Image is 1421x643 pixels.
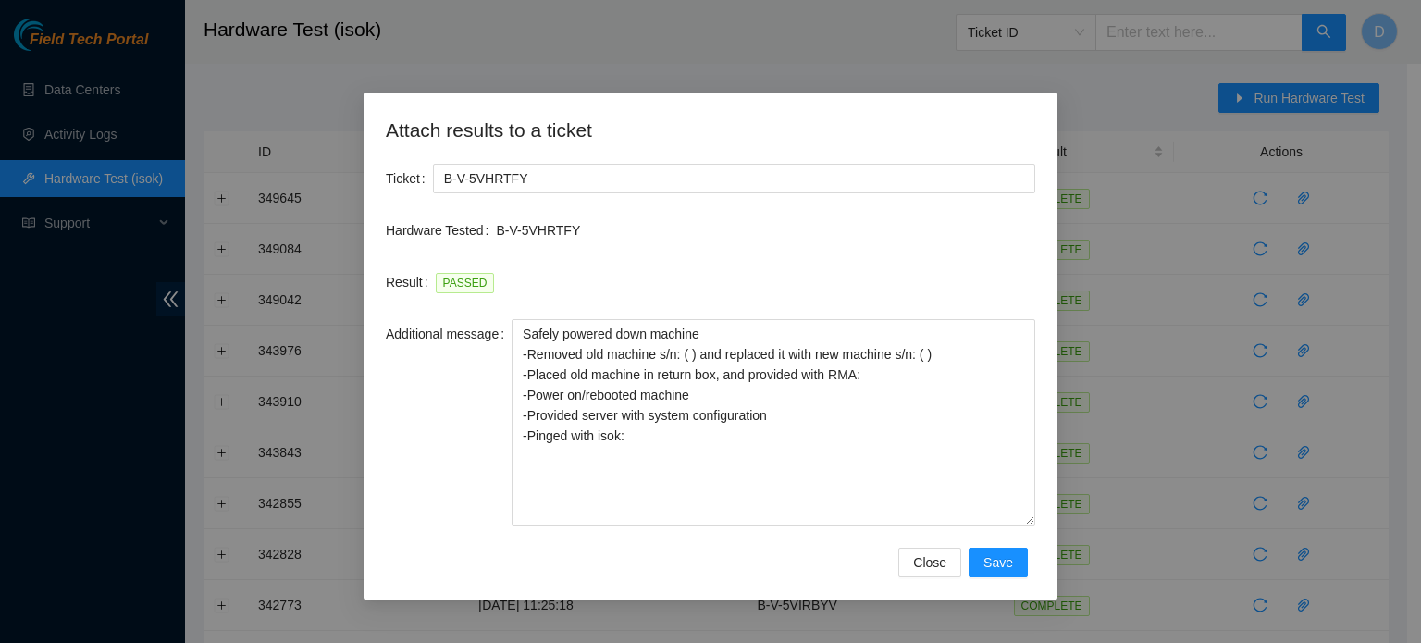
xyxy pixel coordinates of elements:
button: Close [898,548,961,577]
input: Enter a ticket number to attach these results to [433,164,1035,193]
textarea: Safely powered down machine -Removed old machine s/n: ( ) and replaced it with new machine s/n: (... [512,319,1035,526]
span: Additional message [386,324,499,344]
span: Result [386,272,423,292]
span: PASSED [436,273,495,293]
span: Ticket [386,168,420,189]
span: Save [983,552,1013,573]
span: Hardware Tested [386,220,484,241]
button: Save [969,548,1028,577]
h2: Attach results to a ticket [386,115,1035,145]
span: Close [913,552,946,573]
p: B-V-5VHRTFY [496,220,1035,241]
